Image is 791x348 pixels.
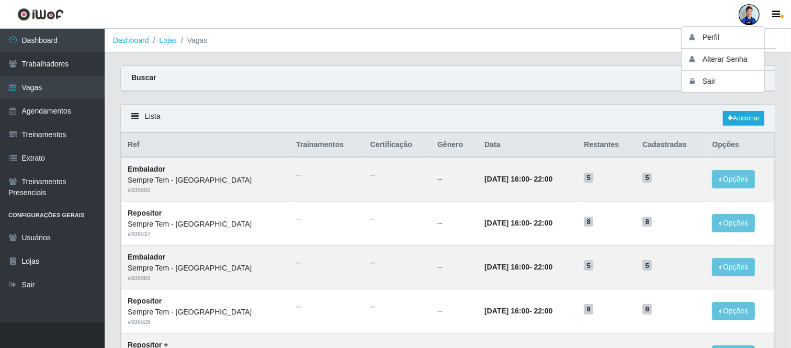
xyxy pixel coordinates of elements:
strong: Repositor [128,297,162,305]
div: Sempre Tem - [GEOGRAPHIC_DATA] [128,263,284,274]
img: CoreUI Logo [17,8,64,21]
span: 8 [642,217,652,227]
ul: -- [296,170,358,181]
time: 22:00 [534,263,553,271]
div: Sempre Tem - [GEOGRAPHIC_DATA] [128,307,284,318]
ul: -- [370,301,425,312]
a: Adicionar [723,111,764,126]
th: Trainamentos [290,133,364,158]
span: 5 [642,173,652,183]
div: # 336028 [128,318,284,327]
div: # 336037 [128,230,284,239]
time: 22:00 [534,175,553,183]
td: -- [431,245,478,289]
th: Gênero [431,133,478,158]
strong: - [484,175,552,183]
strong: - [484,307,552,315]
span: 5 [584,173,593,183]
a: Lojas [159,36,176,44]
span: 8 [642,304,652,315]
span: 8 [584,217,593,227]
ul: -- [296,214,358,224]
div: # 335983 [128,274,284,283]
button: Opções [712,258,755,276]
span: 5 [584,260,593,271]
strong: Repositor [128,209,162,217]
div: Sempre Tem - [GEOGRAPHIC_DATA] [128,175,284,186]
time: 22:00 [534,219,553,227]
td: -- [431,289,478,333]
strong: Embalador [128,165,165,173]
div: # 335992 [128,186,284,195]
ul: -- [370,170,425,181]
ul: -- [296,301,358,312]
nav: breadcrumb [105,29,791,53]
time: 22:00 [534,307,553,315]
strong: - [484,219,552,227]
span: 5 [642,260,652,271]
ul: -- [370,257,425,268]
th: Restantes [578,133,636,158]
button: Perfil [682,27,776,49]
th: Certificação [364,133,431,158]
button: Opções [712,214,755,232]
strong: Buscar [131,73,156,82]
button: Opções [712,170,755,188]
li: Vagas [177,35,208,46]
time: [DATE] 16:00 [484,219,529,227]
ul: -- [370,214,425,224]
strong: Embalador [128,253,165,261]
th: Data [478,133,578,158]
button: Opções [712,302,755,320]
span: 8 [584,304,593,315]
td: -- [431,157,478,201]
strong: - [484,263,552,271]
th: Cadastradas [636,133,706,158]
div: Lista [121,105,775,132]
time: [DATE] 16:00 [484,175,529,183]
time: [DATE] 16:00 [484,307,529,315]
button: Alterar Senha [682,49,776,71]
td: -- [431,201,478,245]
th: Opções [706,133,774,158]
th: Ref [121,133,290,158]
a: Dashboard [113,36,149,44]
ul: -- [296,257,358,268]
time: [DATE] 16:00 [484,263,529,271]
div: Sempre Tem - [GEOGRAPHIC_DATA] [128,219,284,230]
button: Sair [682,71,776,92]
